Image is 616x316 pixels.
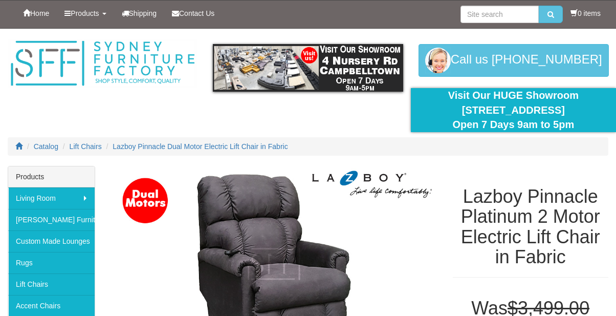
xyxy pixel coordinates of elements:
a: Living Room [8,187,95,209]
span: Shipping [129,9,157,17]
a: Lift Chairs [70,142,102,151]
a: Rugs [8,252,95,273]
a: Catalog [34,142,58,151]
a: Lazboy Pinnacle Dual Motor Electric Lift Chair in Fabric [113,142,288,151]
a: Lift Chairs [8,273,95,295]
img: showroom.gif [213,44,403,92]
a: Home [15,1,57,26]
input: Site search [460,6,539,23]
div: Products [8,166,95,187]
img: Sydney Furniture Factory [8,39,197,88]
span: Products [71,9,99,17]
li: 0 items [570,8,601,18]
span: Contact Us [179,9,214,17]
a: Products [57,1,114,26]
a: Contact Us [164,1,222,26]
div: Visit Our HUGE Showroom [STREET_ADDRESS] Open 7 Days 9am to 5pm [419,88,608,132]
span: Home [30,9,49,17]
a: [PERSON_NAME] Furniture [8,209,95,230]
a: Custom Made Lounges [8,230,95,252]
h1: Lazboy Pinnacle Platinum 2 Motor Electric Lift Chair in Fabric [453,186,608,267]
a: Shipping [114,1,165,26]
